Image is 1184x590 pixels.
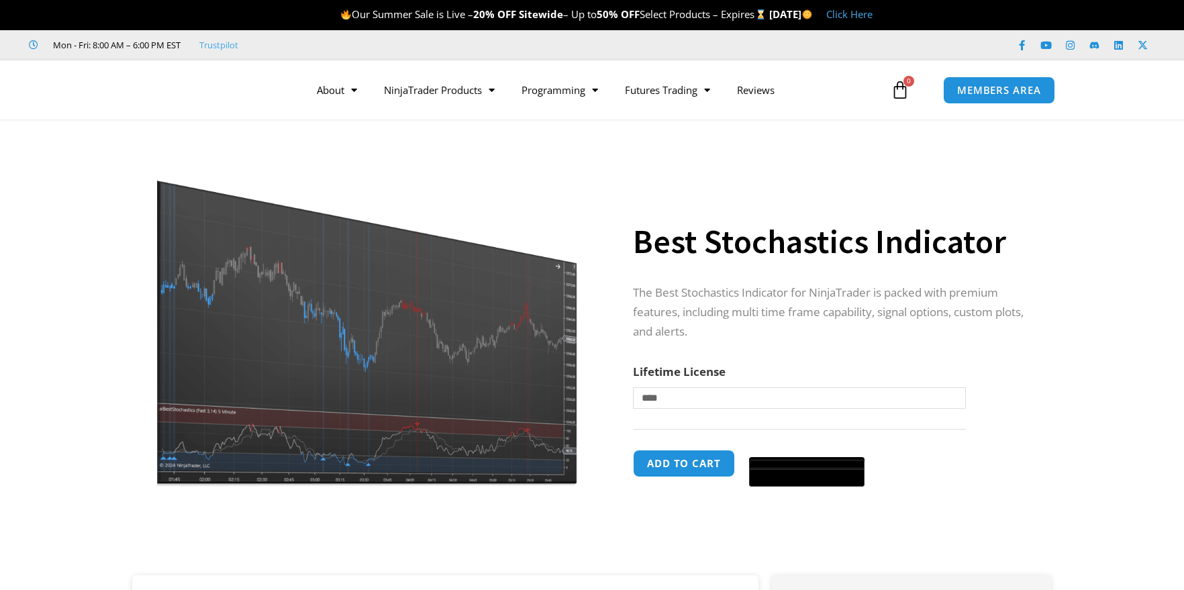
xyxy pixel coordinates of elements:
a: Clear options [633,415,654,425]
h1: Best Stochastics Indicator [633,218,1025,265]
strong: 50% OFF [597,7,640,21]
span: Our Summer Sale is Live – – Up to Select Products – Expires [340,7,769,21]
span: The Best Stochastics Indicator for NinjaTrader is packed with premium features, including multi t... [633,285,1024,339]
button: Add to cart [633,450,735,477]
img: Best Stochastics [152,143,583,488]
span: Mon - Fri: 8:00 AM – 6:00 PM EST [50,37,181,53]
a: Programming [508,75,611,105]
img: ⌛ [756,9,766,19]
a: Futures Trading [611,75,724,105]
button: Buy with GPay [749,460,865,487]
a: 0 [871,70,930,109]
span: 0 [903,76,914,87]
img: 🌞 [802,9,812,19]
a: MEMBERS AREA [943,77,1055,104]
strong: 20% OFF [473,7,516,21]
img: LogoAI | Affordable Indicators – NinjaTrader [111,66,256,114]
a: NinjaTrader Products [371,75,508,105]
iframe: Secure payment input frame [746,448,867,449]
a: Trustpilot [199,37,238,53]
img: Best Stochastics - ES 10 Range | Affordable Indicators – NinjaTrader [583,143,1015,404]
strong: Sitewide [519,7,563,21]
a: About [303,75,371,105]
strong: [DATE] [769,7,813,21]
nav: Menu [303,75,887,105]
a: Reviews [724,75,788,105]
img: 🔥 [341,9,351,19]
span: MEMBERS AREA [957,85,1041,95]
a: Click Here [826,7,873,21]
label: Lifetime License [633,364,726,379]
